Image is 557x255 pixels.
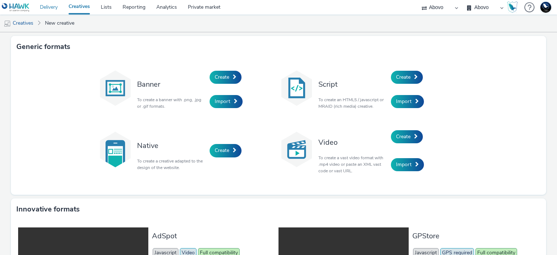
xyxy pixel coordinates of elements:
a: Import [210,95,243,108]
span: Create [396,74,410,81]
img: undefined Logo [2,3,30,12]
p: To create a vast video format with .mp4 video or paste an XML vast code or vast URL. [318,155,387,174]
a: Create [391,130,423,143]
img: Hawk Academy [507,1,518,13]
span: Import [396,98,412,105]
p: To create a creative adapted to the design of the website. [137,158,206,171]
h3: Banner [137,79,206,89]
a: Create [210,71,242,84]
h3: AdSpot [152,231,275,241]
img: native.svg [97,131,133,168]
a: Create [391,71,423,84]
img: mobile [4,20,11,27]
h3: Innovative formats [16,204,80,215]
h3: Native [137,141,206,151]
a: New creative [41,15,78,32]
span: Create [215,74,229,81]
span: Import [215,98,230,105]
h3: Generic formats [16,41,70,52]
img: banner.svg [97,70,133,106]
span: Create [215,147,229,154]
p: To create an HTML5 / javascript or MRAID (rich media) creative. [318,96,387,110]
span: Create [396,133,410,140]
img: code.svg [278,70,315,106]
h3: Video [318,137,387,147]
a: Create [210,144,242,157]
span: Import [396,161,412,168]
img: video.svg [278,131,315,168]
p: To create a banner with .png, .jpg or .gif formats. [137,96,206,110]
img: Support Hawk [540,2,551,13]
a: Hawk Academy [507,1,521,13]
h3: GPStore [412,231,535,241]
a: Import [391,158,424,171]
a: Import [391,95,424,108]
h3: Script [318,79,387,89]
